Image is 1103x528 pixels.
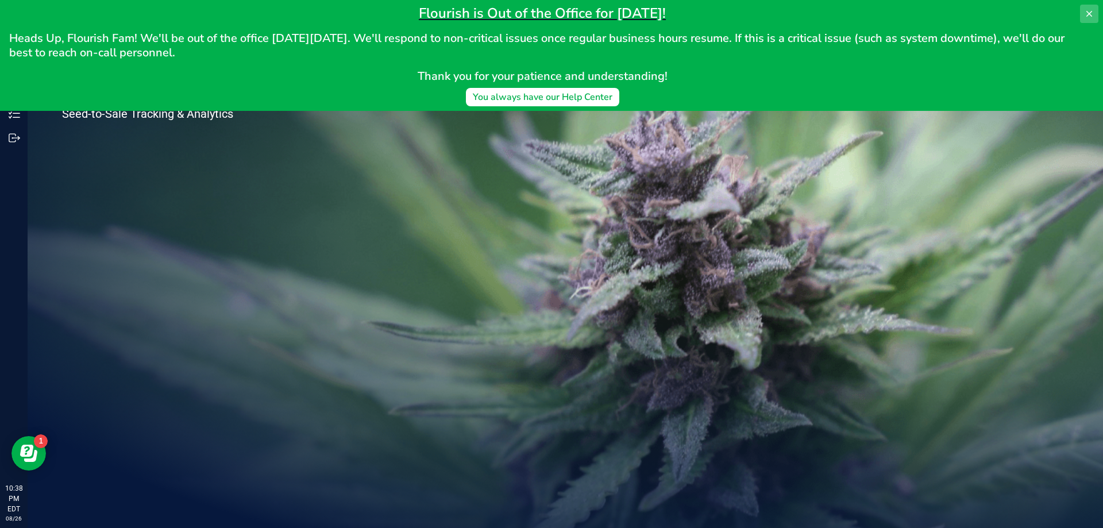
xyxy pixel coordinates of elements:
p: 10:38 PM EDT [5,483,22,514]
span: Flourish is Out of the Office for [DATE]! [419,4,666,22]
inline-svg: Outbound [9,132,20,144]
inline-svg: Inventory [9,107,20,119]
p: Seed-to-Sale Tracking & Analytics [62,108,280,120]
span: Thank you for your patience and understanding! [418,68,668,84]
iframe: Resource center [11,436,46,471]
iframe: Resource center unread badge [34,434,48,448]
span: Heads Up, Flourish Fam! We'll be out of the office [DATE][DATE]. We'll respond to non-critical is... [9,30,1067,60]
div: You always have our Help Center [473,90,612,104]
p: 08/26 [5,514,22,523]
